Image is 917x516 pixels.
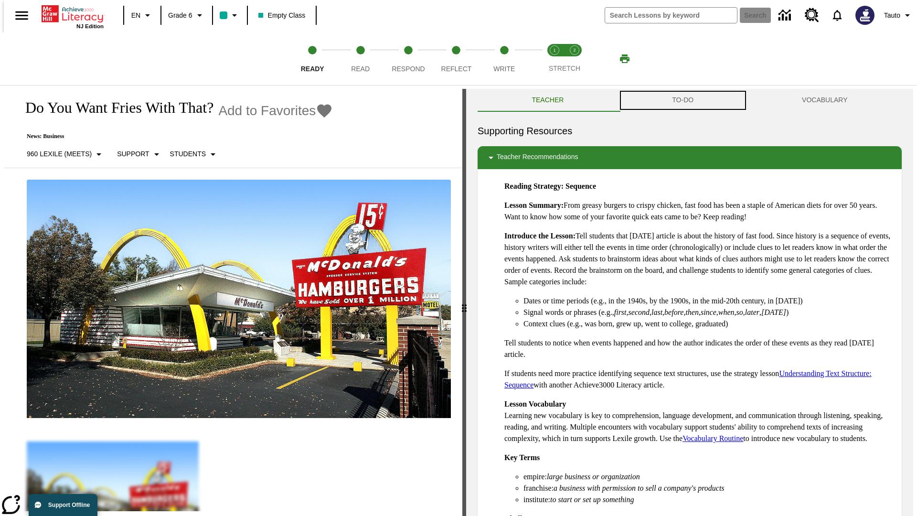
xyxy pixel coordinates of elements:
div: reading [4,89,462,511]
a: Resource Center, Will open in new tab [799,2,825,28]
span: STRETCH [549,64,580,72]
li: Context clues (e.g., was born, grew up, went to college, graduated) [523,318,894,330]
a: Data Center [773,2,799,29]
p: 960 Lexile (Meets) [27,149,92,159]
button: Language: EN, Select a language [127,7,158,24]
div: Instructional Panel Tabs [478,89,902,112]
a: Understanding Text Structure: Sequence [504,369,872,389]
strong: Introduce the Lesson: [504,232,576,240]
button: Select Lexile, 960 Lexile (Meets) [23,146,108,163]
div: Teacher Recommendations [478,146,902,169]
span: Write [493,65,515,73]
em: before [664,308,683,316]
button: Profile/Settings [880,7,917,24]
button: Reflect step 4 of 5 [428,32,484,85]
span: Tauto [884,11,900,21]
div: Press Enter or Spacebar and then press right and left arrow keys to move the slider [462,89,466,516]
div: Home [42,3,104,29]
li: institute: [523,494,894,505]
span: Reflect [441,65,472,73]
strong: Key Terms [504,453,540,462]
button: VOCABULARY [748,89,902,112]
span: Support Offline [48,502,90,508]
p: Support [117,149,149,159]
li: Dates or time periods (e.g., in the 1940s, by the 1900s, in the mid-20th century, in [DATE]) [523,295,894,307]
h6: Supporting Resources [478,123,902,139]
input: search field [605,8,737,23]
span: Add to Favorites [218,103,316,118]
p: Students [170,149,206,159]
button: Stretch Respond step 2 of 2 [561,32,588,85]
button: TO-DO [618,89,748,112]
span: Empty Class [258,11,306,21]
p: Tell students that [DATE] article is about the history of fast food. Since history is a sequence ... [504,230,894,288]
button: Respond step 3 of 5 [381,32,436,85]
p: Learning new vocabulary is key to comprehension, language development, and communication through ... [504,398,894,444]
button: Add to Favorites - Do You Want Fries With That? [218,102,333,119]
button: Class color is teal. Change class color [216,7,244,24]
p: If students need more practice identifying sequence text structures, use the strategy lesson with... [504,368,894,391]
button: Print [609,50,640,67]
em: first [614,308,627,316]
div: activity [466,89,913,516]
em: large business or organization [547,473,640,481]
em: later [745,308,759,316]
img: Avatar [855,6,874,25]
strong: Lesson Summary: [504,201,564,209]
p: Tell students to notice when events happened and how the author indicates the order of these even... [504,337,894,360]
img: One of the first McDonald's stores, with the iconic red sign and golden arches. [27,180,451,419]
strong: Sequence [565,182,596,190]
button: Read step 2 of 5 [332,32,388,85]
em: to start or set up something [550,495,634,504]
button: Write step 5 of 5 [477,32,532,85]
a: Notifications [825,3,850,28]
strong: Lesson Vocabulary [504,400,566,408]
button: Select a new avatar [850,3,880,28]
em: since [701,308,716,316]
em: a business with permission to sell a company's products [554,484,725,492]
em: second [629,308,650,316]
em: last [651,308,662,316]
a: Vocabulary Routine [682,434,743,442]
strong: Reading Strategy: [504,182,564,190]
button: Stretch Read step 1 of 2 [541,32,568,85]
li: franchise: [523,483,894,494]
button: Select Student [166,146,223,163]
em: then [685,308,699,316]
button: Ready step 1 of 5 [285,32,340,85]
span: EN [131,11,140,21]
span: Ready [301,65,324,73]
span: NJ Edition [76,23,104,29]
button: Scaffolds, Support [113,146,166,163]
button: Support Offline [29,494,97,516]
h1: Do You Want Fries With That? [15,99,213,117]
text: 2 [573,48,576,53]
button: Open side menu [8,1,36,30]
em: [DATE] [761,308,786,316]
text: 1 [553,48,555,53]
p: From greasy burgers to crispy chicken, fast food has been a staple of American diets for over 50 ... [504,200,894,223]
p: News: Business [15,133,333,140]
span: Grade 6 [168,11,192,21]
p: Teacher Recommendations [497,152,578,163]
button: Grade: Grade 6, Select a grade [164,7,209,24]
li: empire: [523,471,894,483]
em: when [718,308,735,316]
span: Read [351,65,370,73]
button: Teacher [478,89,618,112]
em: so [736,308,743,316]
span: Respond [392,65,425,73]
li: Signal words or phrases (e.g., , , , , , , , , , ) [523,307,894,318]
